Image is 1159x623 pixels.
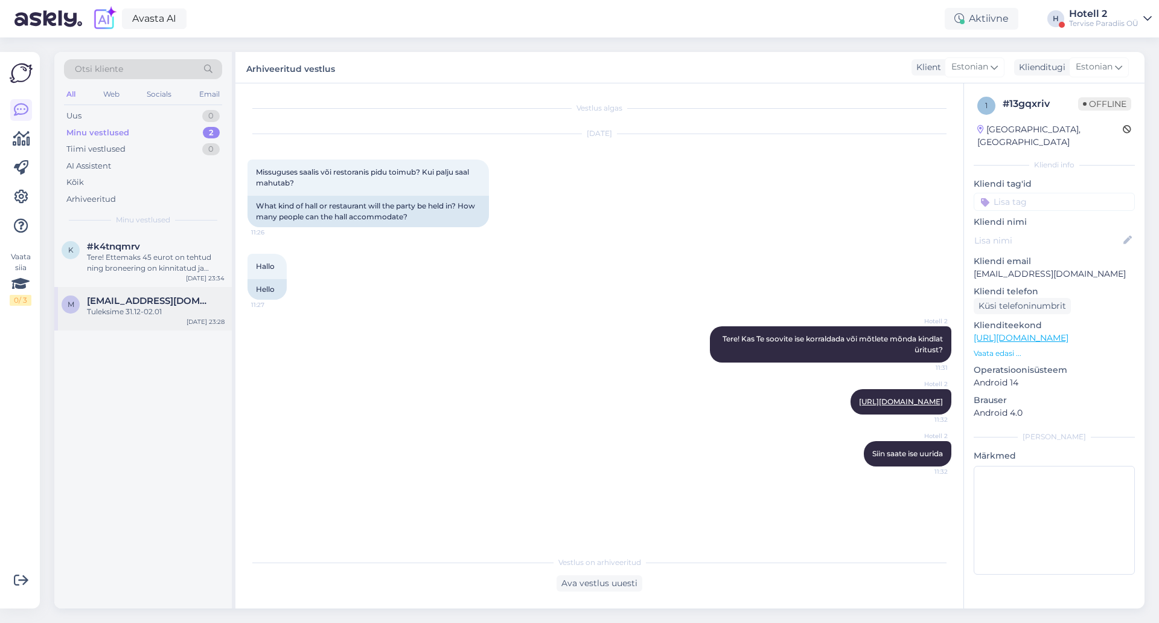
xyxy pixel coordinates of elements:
span: 11:31 [902,363,948,372]
div: What kind of hall or restaurant will the party be held in? How many people can the hall accommodate? [247,196,489,227]
span: 11:32 [902,467,948,476]
div: Tuleksime 31.12-02.01 [87,306,225,317]
input: Lisa tag [974,193,1135,211]
div: 0 [202,110,220,122]
label: Arhiveeritud vestlus [246,59,335,76]
span: Hotell 2 [902,317,948,326]
span: 11:32 [902,415,948,424]
span: mirjamharak92@gmail.com [87,295,212,306]
a: [URL][DOMAIN_NAME] [974,332,1068,343]
div: [DATE] [247,128,951,139]
span: Vestlus on arhiveeritud [558,557,641,568]
p: [EMAIL_ADDRESS][DOMAIN_NAME] [974,268,1135,280]
span: Offline [1078,97,1131,111]
div: Hello [247,279,287,300]
p: Brauser [974,394,1135,407]
span: Hallo [256,262,275,271]
a: Hotell 2Tervise Paradiis OÜ [1069,9,1152,28]
div: Vaata siia [10,251,31,306]
div: Kliendi info [974,160,1135,170]
span: #k4tnqmrv [87,241,140,252]
div: Küsi telefoninumbrit [974,298,1071,314]
span: Tere! Kas Te soovite ise korraldada või mõtlete mõnda kindlat üritust? [723,334,945,354]
span: Hotell 2 [902,431,948,441]
div: Tervise Paradiis OÜ [1069,19,1138,28]
span: Siin saate ise uurida [872,449,943,458]
div: [DATE] 23:28 [187,317,225,326]
div: Email [197,86,222,102]
div: Arhiveeritud [66,193,116,205]
span: 11:27 [251,300,296,309]
div: Ava vestlus uuesti [557,575,642,592]
a: [URL][DOMAIN_NAME] [859,397,943,406]
span: Minu vestlused [116,215,170,225]
p: Kliendi email [974,255,1135,268]
span: 11:26 [251,228,296,237]
div: Tere! Ettemaks 45 eurot on tehtud ning broneering on kinnitatud ja ootame teid meie juurde peagi! [87,252,225,274]
div: Web [101,86,122,102]
div: Klient [912,61,941,74]
div: Uus [66,110,81,122]
div: All [64,86,78,102]
p: Märkmed [974,450,1135,462]
div: Socials [144,86,174,102]
div: Minu vestlused [66,127,129,139]
span: m [68,300,74,309]
div: [DATE] 23:34 [186,274,225,283]
p: Kliendi telefon [974,285,1135,298]
span: Hotell 2 [902,379,948,389]
span: Estonian [951,60,988,74]
img: Askly Logo [10,62,33,85]
span: k [68,245,74,254]
div: [PERSON_NAME] [974,431,1135,442]
a: Avasta AI [122,8,187,29]
span: Otsi kliente [75,63,123,76]
img: explore-ai [92,6,117,31]
div: Kõik [66,176,84,189]
div: 0 [202,143,220,155]
div: # 13gqxriv [1003,97,1078,111]
p: Operatsioonisüsteem [974,364,1135,376]
p: Kliendi nimi [974,216,1135,228]
div: Aktiivne [945,8,1018,30]
span: Estonian [1076,60,1113,74]
div: [GEOGRAPHIC_DATA], [GEOGRAPHIC_DATA] [977,123,1123,149]
div: Klienditugi [1014,61,1065,74]
div: 0 / 3 [10,295,31,306]
div: Vestlus algas [247,103,951,114]
span: Missuguses saalis või restoranis pidu toimub? Kui palju saal mahutab? [256,167,471,187]
div: H [1047,10,1064,27]
div: Tiimi vestlused [66,143,126,155]
p: Android 14 [974,376,1135,389]
p: Kliendi tag'id [974,178,1135,190]
span: 1 [985,101,988,110]
div: 2 [203,127,220,139]
p: Vaata edasi ... [974,348,1135,359]
div: AI Assistent [66,160,111,172]
input: Lisa nimi [974,234,1121,247]
p: Klienditeekond [974,319,1135,332]
div: Hotell 2 [1069,9,1138,19]
p: Android 4.0 [974,407,1135,419]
